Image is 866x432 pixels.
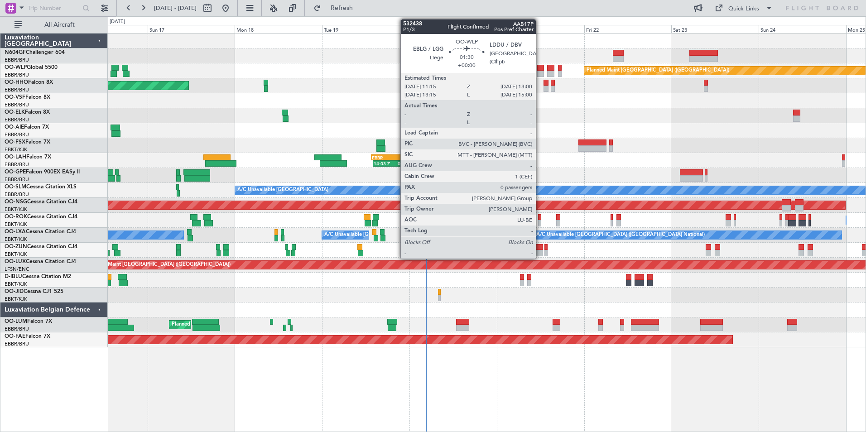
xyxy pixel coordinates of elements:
span: OO-WLP [5,65,27,70]
a: EBBR/BRU [5,326,29,332]
div: EBBR [372,155,392,160]
a: OO-LXACessna Citation CJ4 [5,229,76,235]
a: LFSN/ENC [5,266,29,273]
span: N604GF [5,50,26,55]
div: Planned Maint [GEOGRAPHIC_DATA] ([GEOGRAPHIC_DATA]) [587,64,729,77]
a: EBKT/KJK [5,281,27,288]
a: OO-NSGCessna Citation CJ4 [5,199,77,205]
input: Trip Number [28,1,80,15]
div: A/C Unavailable [GEOGRAPHIC_DATA] [237,183,328,197]
div: A/C Unavailable [GEOGRAPHIC_DATA] ([GEOGRAPHIC_DATA] National) [324,228,493,242]
a: EBBR/BRU [5,116,29,123]
span: OO-LXA [5,229,26,235]
a: OO-AIEFalcon 7X [5,125,49,130]
div: Sat 23 [671,25,759,33]
span: [DATE] - [DATE] [154,4,197,12]
div: Sun 24 [759,25,846,33]
div: Mon 18 [235,25,322,33]
a: EBBR/BRU [5,86,29,93]
a: EBKT/KJK [5,296,27,302]
span: OO-VSF [5,95,25,100]
div: Wed 20 [409,25,497,33]
div: Planned Maint Kortrijk-[GEOGRAPHIC_DATA] [441,139,546,152]
a: EBBR/BRU [5,341,29,347]
div: 14:03 Z [374,161,394,166]
div: [DATE] [110,18,125,26]
span: D-IBLU [5,274,22,279]
a: OO-HHOFalcon 8X [5,80,53,85]
a: EBBR/BRU [5,57,29,63]
div: Thu 21 [497,25,584,33]
div: Planned Maint [GEOGRAPHIC_DATA] ([GEOGRAPHIC_DATA] National) [172,318,336,331]
div: Quick Links [728,5,759,14]
a: OO-FAEFalcon 7X [5,334,50,339]
a: OO-FSXFalcon 7X [5,139,50,145]
div: KVNY [392,155,413,160]
div: Fri 22 [584,25,672,33]
div: Sun 17 [148,25,235,33]
a: EBBR/BRU [5,176,29,183]
button: Refresh [309,1,364,15]
a: EBBR/BRU [5,161,29,168]
div: Tue 19 [322,25,409,33]
span: OO-AIE [5,125,24,130]
a: OO-LUMFalcon 7X [5,319,52,324]
span: OO-SLM [5,184,26,190]
a: OO-WLPGlobal 5500 [5,65,58,70]
a: EBKT/KJK [5,236,27,243]
a: OO-SLMCessna Citation XLS [5,184,77,190]
span: OO-NSG [5,199,27,205]
span: OO-ELK [5,110,25,115]
span: OO-FAE [5,334,25,339]
a: OO-ZUNCessna Citation CJ4 [5,244,77,250]
a: OO-LUXCessna Citation CJ4 [5,259,76,264]
a: OO-GPEFalcon 900EX EASy II [5,169,80,175]
button: All Aircraft [10,18,98,32]
span: OO-LAH [5,154,26,160]
a: OO-JIDCessna CJ1 525 [5,289,63,294]
a: EBKT/KJK [5,146,27,153]
a: OO-LAHFalcon 7X [5,154,51,160]
a: OO-ELKFalcon 8X [5,110,50,115]
a: OO-ROKCessna Citation CJ4 [5,214,77,220]
a: D-IBLUCessna Citation M2 [5,274,71,279]
div: A/C Unavailable [GEOGRAPHIC_DATA] ([GEOGRAPHIC_DATA] National) [536,228,705,242]
span: OO-LUX [5,259,26,264]
span: OO-HHO [5,80,28,85]
span: OO-FSX [5,139,25,145]
span: OO-LUM [5,319,27,324]
a: EBKT/KJK [5,251,27,258]
span: All Aircraft [24,22,96,28]
div: 01:36 Z [394,161,414,166]
span: Refresh [323,5,361,11]
a: EBBR/BRU [5,131,29,138]
button: Quick Links [710,1,777,15]
a: EBBR/BRU [5,72,29,78]
span: OO-ZUN [5,244,27,250]
a: EBBR/BRU [5,101,29,108]
a: OO-VSFFalcon 8X [5,95,50,100]
a: EBKT/KJK [5,221,27,228]
div: Planned Maint [GEOGRAPHIC_DATA] ([GEOGRAPHIC_DATA]) [88,258,231,272]
a: EBBR/BRU [5,191,29,198]
span: OO-JID [5,289,24,294]
span: OO-GPE [5,169,26,175]
a: EBKT/KJK [5,206,27,213]
span: OO-ROK [5,214,27,220]
a: N604GFChallenger 604 [5,50,65,55]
